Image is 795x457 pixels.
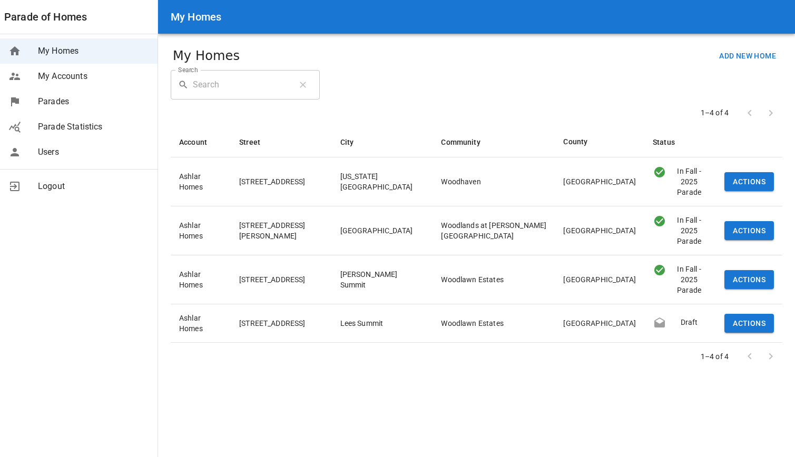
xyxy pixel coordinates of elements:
div: In Fall - 2025 Parade [666,215,708,246]
div: In Fall - 2025 Parade [653,264,666,276]
label: Search [178,65,198,74]
span: Logout [38,180,149,193]
td: [PERSON_NAME] Summit [332,255,433,304]
span: Community [441,136,494,148]
td: Ashlar Homes [171,304,231,342]
td: [GEOGRAPHIC_DATA] [555,255,644,304]
td: Ashlar Homes [171,255,231,304]
span: My Homes [38,45,149,57]
span: Account [179,136,221,148]
a: Parade of Homes [4,8,87,25]
td: Ashlar Homes [171,206,231,255]
td: Woodlawn Estates [433,255,555,304]
span: City [340,136,368,148]
span: Status [653,136,689,148]
button: Actions [724,172,774,192]
p: 1–4 of 4 [701,107,729,118]
svg: Search [178,80,189,90]
h6: My Homes [171,8,221,25]
div: In Fall - 2025 Parade [666,166,708,197]
td: [STREET_ADDRESS] [231,157,331,206]
td: Woodhaven [433,157,555,206]
a: Add New Home [715,51,780,61]
span: Parade Statistics [38,121,149,133]
div: In Fall - 2025 Parade [666,264,708,295]
div: In Fall - 2025 Parade [653,166,666,178]
span: Street [239,136,274,148]
td: [GEOGRAPHIC_DATA] [332,206,433,255]
td: [GEOGRAPHIC_DATA] [555,206,644,255]
p: 1–4 of 4 [701,351,729,362]
div: In Fall - 2025 Parade [653,215,666,227]
h1: My Homes [173,46,240,65]
td: Lees Summit [332,304,433,342]
span: Parades [38,95,149,108]
input: Search [193,70,289,100]
span: My Accounts [38,70,149,83]
div: Draft [666,317,708,330]
td: [STREET_ADDRESS] [231,304,331,342]
td: [GEOGRAPHIC_DATA] [555,157,644,206]
button: Actions [724,270,774,290]
td: [STREET_ADDRESS] [231,255,331,304]
button: Add New Home [715,46,780,66]
button: Actions [724,314,774,333]
td: Woodlawn Estates [433,304,555,342]
td: [GEOGRAPHIC_DATA] [555,304,644,342]
td: Ashlar Homes [171,157,231,206]
td: Woodlands at [PERSON_NAME][GEOGRAPHIC_DATA] [433,206,555,255]
td: [US_STATE][GEOGRAPHIC_DATA] [332,157,433,206]
div: Draft [653,317,666,330]
th: County [555,127,644,157]
td: [STREET_ADDRESS][PERSON_NAME] [231,206,331,255]
span: Users [38,146,149,158]
button: Actions [724,221,774,241]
